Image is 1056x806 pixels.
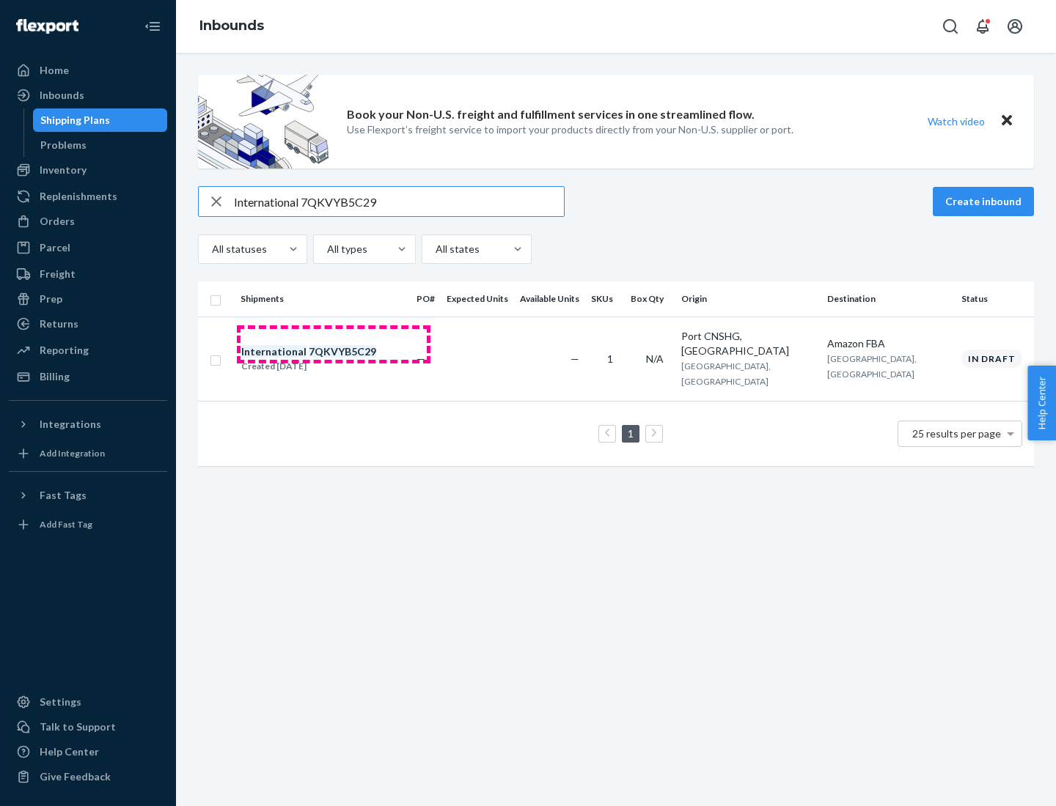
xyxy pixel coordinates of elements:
[16,19,78,34] img: Flexport logo
[235,281,411,317] th: Shipments
[40,447,105,459] div: Add Integration
[9,484,167,507] button: Fast Tags
[9,690,167,714] a: Settings
[9,715,167,739] a: Talk to Support
[434,242,436,256] input: All states
[9,210,167,233] a: Orders
[40,769,111,784] div: Give Feedback
[40,744,99,759] div: Help Center
[9,513,167,536] a: Add Fast Tag
[347,106,755,123] p: Book your Non-U.S. freight and fulfillment services in one streamlined flow.
[968,12,997,41] button: Open notifications
[40,417,101,432] div: Integrations
[347,122,793,137] p: Use Flexport’s freight service to import your products directly from your Non-U.S. supplier or port.
[821,281,956,317] th: Destination
[417,352,425,365] span: —
[309,345,376,358] em: 7QKVYB5C29
[933,187,1034,216] button: Create inbound
[9,262,167,286] a: Freight
[441,281,514,317] th: Expected Units
[326,242,327,256] input: All types
[9,365,167,388] a: Billing
[40,369,70,384] div: Billing
[40,63,69,78] div: Home
[607,352,613,365] span: 1
[40,88,84,103] div: Inbounds
[9,236,167,259] a: Parcel
[40,317,78,331] div: Returns
[918,111,994,132] button: Watch video
[40,267,76,281] div: Freight
[625,281,675,317] th: Box Qty
[9,185,167,208] a: Replenishments
[827,336,950,351] div: Amazon FBA
[9,413,167,436] button: Integrations
[40,488,87,503] div: Fast Tags
[514,281,585,317] th: Available Units
[585,281,625,317] th: SKUs
[40,113,110,127] div: Shipping Plans
[961,350,1022,368] div: In draft
[40,343,89,358] div: Reporting
[411,281,441,317] th: PO#
[625,427,637,440] a: Page 1 is your current page
[9,765,167,788] button: Give Feedback
[9,158,167,182] a: Inventory
[40,695,81,709] div: Settings
[234,187,564,216] input: Search inbounds by name, destination, msku...
[33,108,168,132] a: Shipping Plans
[40,518,92,530] div: Add Fast Tag
[997,111,1016,132] button: Close
[40,720,116,734] div: Talk to Support
[210,242,212,256] input: All statuses
[241,345,307,358] em: International
[40,214,75,229] div: Orders
[33,133,168,157] a: Problems
[9,287,167,311] a: Prep
[9,84,167,107] a: Inbounds
[138,12,167,41] button: Close Navigation
[9,59,167,82] a: Home
[9,740,167,764] a: Help Center
[681,329,815,358] div: Port CNSHG, [GEOGRAPHIC_DATA]
[199,18,264,34] a: Inbounds
[188,5,276,48] ol: breadcrumbs
[956,281,1034,317] th: Status
[241,359,376,374] div: Created [DATE]
[936,12,965,41] button: Open Search Box
[571,352,579,365] span: —
[912,427,1001,440] span: 25 results per page
[675,281,821,317] th: Origin
[9,339,167,362] a: Reporting
[1000,12,1030,41] button: Open account menu
[827,353,917,380] span: [GEOGRAPHIC_DATA], [GEOGRAPHIC_DATA]
[40,163,87,177] div: Inventory
[40,138,87,152] div: Problems
[681,361,771,387] span: [GEOGRAPHIC_DATA], [GEOGRAPHIC_DATA]
[646,352,664,365] span: N/A
[40,292,62,306] div: Prep
[1027,366,1056,440] button: Help Center
[9,312,167,336] a: Returns
[40,240,70,255] div: Parcel
[40,189,117,204] div: Replenishments
[9,442,167,465] a: Add Integration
